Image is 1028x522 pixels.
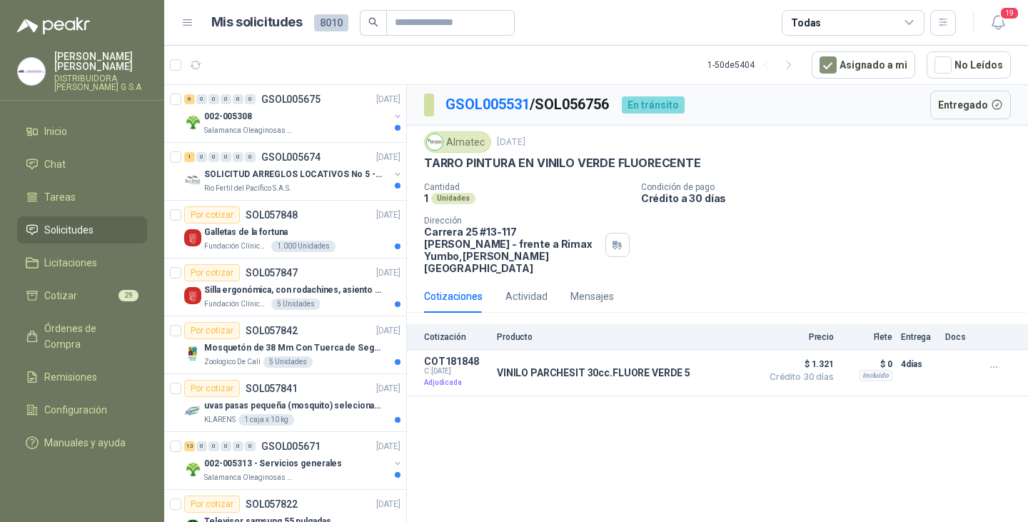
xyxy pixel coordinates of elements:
[204,125,294,136] p: Salamanca Oleaginosas SAS
[196,94,207,104] div: 0
[445,94,610,116] p: / SOL056756
[119,290,138,301] span: 29
[901,356,937,373] p: 4 días
[184,94,195,104] div: 6
[196,152,207,162] div: 0
[164,201,406,259] a: Por cotizarSOL057848[DATE] Company LogoGalletas de la fortunaFundación Clínica Shaio1.000 Unidades
[208,441,219,451] div: 0
[368,17,378,27] span: search
[184,287,201,304] img: Company Logo
[184,438,403,483] a: 13 0 0 0 0 0 GSOL005671[DATE] Company Logo002-005313 - Servicios generalesSalamanca Oleaginosas SAS
[641,182,1022,192] p: Condición de pago
[762,373,834,381] span: Crédito 30 días
[221,441,231,451] div: 0
[17,282,147,309] a: Cotizar29
[196,441,207,451] div: 0
[424,192,428,204] p: 1
[376,93,400,106] p: [DATE]
[204,341,382,355] p: Mosquetón de 38 Mm Con Tuerca de Seguridad. Carga 100 kg
[44,435,126,451] span: Manuales y ayuda
[246,499,298,509] p: SOL057822
[930,91,1012,119] button: Entregado
[164,374,406,432] a: Por cotizarSOL057841[DATE] Company Logouvas pasas pequeña (mosquito) selecionadaKLARENS1 caja x 1...
[233,94,243,104] div: 0
[184,345,201,362] img: Company Logo
[44,321,133,352] span: Órdenes de Compra
[424,216,600,226] p: Dirección
[246,326,298,336] p: SOL057842
[184,461,201,478] img: Company Logo
[791,15,821,31] div: Todas
[184,114,201,131] img: Company Logo
[233,441,243,451] div: 0
[211,12,303,33] h1: Mis solicitudes
[985,10,1011,36] button: 19
[204,283,382,297] p: Silla ergonómica, con rodachines, asiento ajustable en altura, espaldar alto,
[570,288,614,304] div: Mensajes
[44,402,107,418] span: Configuración
[424,226,600,274] p: Carrera 25 #13-117 [PERSON_NAME] - frente a Rimax Yumbo , [PERSON_NAME][GEOGRAPHIC_DATA]
[842,332,892,342] p: Flete
[184,441,195,451] div: 13
[18,58,45,85] img: Company Logo
[17,315,147,358] a: Órdenes de Compra
[208,152,219,162] div: 0
[184,91,403,136] a: 6 0 0 0 0 0 GSOL005675[DATE] Company Logo002-005308Salamanca Oleaginosas SAS
[17,363,147,391] a: Remisiones
[17,184,147,211] a: Tareas
[54,74,147,91] p: DISTRIBUIDORA [PERSON_NAME] G S.A
[17,216,147,244] a: Solicitudes
[245,94,256,104] div: 0
[927,51,1011,79] button: No Leídos
[271,241,336,252] div: 1.000 Unidades
[221,94,231,104] div: 0
[246,210,298,220] p: SOL057848
[204,183,291,194] p: Rio Fertil del Pacífico S.A.S.
[204,168,382,181] p: SOLICITUD ARREGLOS LOCATIVOS No 5 - PICHINDE
[17,118,147,145] a: Inicio
[17,396,147,423] a: Configuración
[233,152,243,162] div: 0
[204,472,294,483] p: Salamanca Oleaginosas SAS
[901,332,937,342] p: Entrega
[184,152,195,162] div: 1
[184,264,240,281] div: Por cotizar
[245,441,256,451] div: 0
[44,369,97,385] span: Remisiones
[376,209,400,222] p: [DATE]
[842,356,892,373] p: $ 0
[945,332,974,342] p: Docs
[424,288,483,304] div: Cotizaciones
[376,498,400,511] p: [DATE]
[261,94,321,104] p: GSOL005675
[261,441,321,451] p: GSOL005671
[246,268,298,278] p: SOL057847
[497,367,690,378] p: VINILO PARCHESIT 30cc.FLUORE VERDE 5
[762,332,834,342] p: Precio
[497,136,525,149] p: [DATE]
[204,226,288,239] p: Galletas de la fortuna
[204,399,382,413] p: uvas pasas pequeña (mosquito) selecionada
[505,288,548,304] div: Actividad
[424,182,630,192] p: Cantidad
[376,382,400,396] p: [DATE]
[641,192,1022,204] p: Crédito a 30 días
[497,332,754,342] p: Producto
[238,414,294,426] div: 1 caja x 10 kg
[204,457,342,471] p: 002-005313 - Servicios generales
[208,94,219,104] div: 0
[376,440,400,453] p: [DATE]
[263,356,313,368] div: 5 Unidades
[427,134,443,150] img: Company Logo
[204,356,261,368] p: Zoologico De Cali
[424,356,488,367] p: COT181848
[431,193,475,204] div: Unidades
[44,189,76,205] span: Tareas
[44,124,67,139] span: Inicio
[204,414,236,426] p: KLARENS
[376,151,400,164] p: [DATE]
[424,332,488,342] p: Cotización
[17,17,90,34] img: Logo peakr
[17,151,147,178] a: Chat
[221,152,231,162] div: 0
